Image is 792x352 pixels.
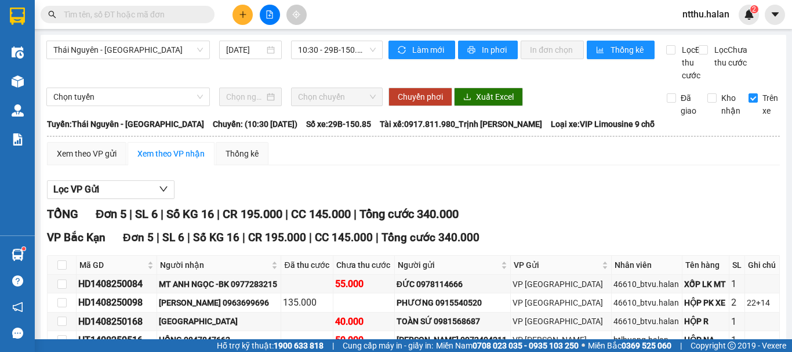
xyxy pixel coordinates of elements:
span: Miền Nam [436,339,579,352]
sup: 1 [22,247,26,251]
div: HỘP R [684,315,726,328]
div: 135.000 [283,295,331,310]
span: CC 145.000 [315,231,373,244]
button: Lọc VP Gửi [47,180,175,199]
div: Xem theo VP nhận [137,147,205,160]
span: Thống kê [611,43,645,56]
div: 1 [731,277,743,291]
span: Cung cấp máy in - giấy in: [343,339,433,352]
div: HD1408250168 [78,314,155,329]
span: file-add [266,10,274,19]
b: Tuyến: Thái Nguyên - [GEOGRAPHIC_DATA] [47,119,204,129]
button: Chuyển phơi [388,88,452,106]
th: Đã thu cước [281,256,333,275]
div: HỘP NA [684,333,726,346]
button: In đơn chọn [521,41,584,59]
span: ntthu.halan [673,7,739,21]
input: Tìm tên, số ĐT hoặc mã đơn [64,8,201,21]
div: [PERSON_NAME] 0963699696 [159,296,279,309]
span: Trên xe [758,92,783,117]
td: VP Hà Đông [511,275,612,293]
div: btlhuong.halan [613,333,680,346]
span: TỔNG [47,207,78,221]
span: | [157,231,159,244]
span: copyright [728,342,736,350]
div: 40.000 [335,314,393,329]
div: HD1408250084 [78,277,155,291]
span: Lọc Đã thu cước [677,43,707,82]
span: sync [398,46,408,55]
span: CR 195.000 [248,231,306,244]
div: TOÀN SỨ 0981568687 [397,315,508,328]
span: | [376,231,379,244]
button: caret-down [765,5,785,25]
span: In phơi [482,43,508,56]
div: XỐP LK MT [684,278,726,291]
span: Lọc Chưa thu cước [710,43,749,69]
strong: 0708 023 035 - 0935 103 250 [473,341,579,350]
img: icon-new-feature [744,9,754,20]
div: VP [GEOGRAPHIC_DATA] [513,296,610,309]
span: | [161,207,164,221]
span: notification [12,302,23,313]
div: HỒNG 0847847662 [159,333,279,346]
strong: 0369 525 060 [622,341,671,350]
span: Số KG 16 [166,207,214,221]
div: PHƯƠNG 0915540520 [397,296,508,309]
img: warehouse-icon [12,104,24,117]
th: SL [729,256,745,275]
span: | [285,207,288,221]
span: Tổng cước 340.000 [359,207,459,221]
img: solution-icon [12,133,24,146]
button: printerIn phơi [458,41,518,59]
span: | [354,207,357,221]
span: down [159,184,168,194]
span: | [680,339,682,352]
div: 1 [731,333,743,347]
button: downloadXuất Excel [454,88,523,106]
span: Chuyến: (10:30 [DATE]) [213,118,297,130]
div: 1 [731,314,743,329]
span: Kho nhận [717,92,745,117]
input: 14/08/2025 [226,43,264,56]
span: ⚪️ [582,343,585,348]
span: VP Gửi [514,259,600,271]
div: 2 [731,295,743,310]
div: [PERSON_NAME] 0972404311 [397,333,508,346]
span: Loại xe: VIP Limousine 9 chỗ [551,118,655,130]
span: Mã GD [79,259,145,271]
span: question-circle [12,275,23,286]
span: Đơn 5 [96,207,126,221]
span: VP Bắc Kạn [47,231,106,244]
th: Nhân viên [612,256,682,275]
button: file-add [260,5,280,25]
div: VP [PERSON_NAME] [513,333,610,346]
span: Lọc VP Gửi [53,182,99,197]
td: HD1408250098 [77,293,157,312]
span: Tài xế: 0917.811.980_Trịnh [PERSON_NAME] [380,118,542,130]
span: | [332,339,334,352]
img: warehouse-icon [12,75,24,88]
div: 50.000 [335,333,393,347]
span: | [309,231,312,244]
span: Thái Nguyên - Bắc Kạn [53,41,203,59]
span: printer [467,46,477,55]
img: logo-vxr [10,8,25,25]
span: CR 195.000 [223,207,282,221]
span: | [217,207,220,221]
td: VP Hà Đông [511,293,612,312]
img: warehouse-icon [12,249,24,261]
span: Người nhận [160,259,269,271]
button: syncLàm mới [388,41,455,59]
span: Chọn chuyến [298,88,376,106]
td: HD1408250084 [77,275,157,293]
td: VP Hoàng Văn Thụ [511,331,612,350]
span: message [12,328,23,339]
div: 46610_btvu.halan [613,315,680,328]
span: | [187,231,190,244]
div: Xem theo VP gửi [57,147,117,160]
div: VP [GEOGRAPHIC_DATA] [513,278,610,291]
input: Chọn ngày [226,90,264,103]
div: 22+14 [747,296,778,309]
span: Làm mới [412,43,446,56]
